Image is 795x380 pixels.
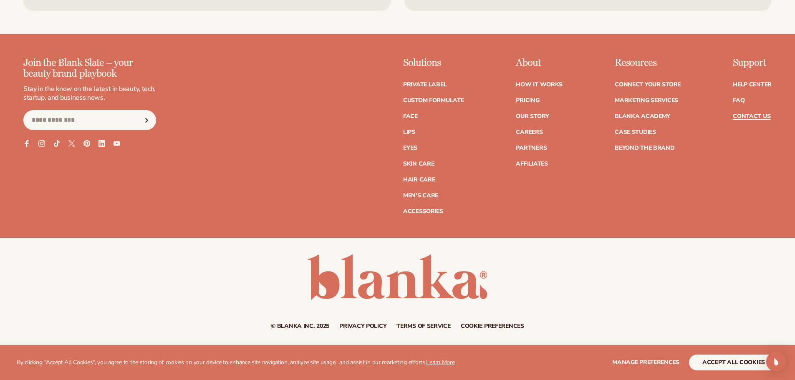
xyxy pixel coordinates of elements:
[339,323,386,329] a: Privacy policy
[403,177,435,183] a: Hair Care
[516,98,539,103] a: Pricing
[516,161,548,167] a: Affiliates
[403,113,418,119] a: Face
[137,110,156,130] button: Subscribe
[615,98,678,103] a: Marketing services
[733,58,772,68] p: Support
[615,58,681,68] p: Resources
[615,145,675,151] a: Beyond the brand
[516,113,549,119] a: Our Story
[516,82,563,88] a: How It Works
[403,129,415,135] a: Lips
[403,98,464,103] a: Custom formulate
[426,358,454,366] a: Learn More
[516,145,547,151] a: Partners
[403,145,417,151] a: Eyes
[612,355,679,370] button: Manage preferences
[461,323,524,329] a: Cookie preferences
[516,58,563,68] p: About
[17,359,455,366] p: By clicking "Accept All Cookies", you agree to the storing of cookies on your device to enhance s...
[615,113,670,119] a: Blanka Academy
[403,58,464,68] p: Solutions
[689,355,778,370] button: accept all cookies
[516,129,543,135] a: Careers
[403,82,447,88] a: Private label
[23,85,156,102] p: Stay in the know on the latest in beauty, tech, startup, and business news.
[766,352,786,372] div: Open Intercom Messenger
[271,322,329,330] small: © Blanka Inc. 2025
[396,323,451,329] a: Terms of service
[403,161,434,167] a: Skin Care
[733,98,745,103] a: FAQ
[23,58,156,80] p: Join the Blank Slate – your beauty brand playbook
[403,193,438,199] a: Men's Care
[403,209,443,214] a: Accessories
[733,113,770,119] a: Contact Us
[615,82,681,88] a: Connect your store
[612,358,679,366] span: Manage preferences
[733,82,772,88] a: Help Center
[615,129,656,135] a: Case Studies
